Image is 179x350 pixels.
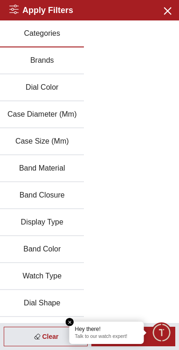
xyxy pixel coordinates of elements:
em: Close tooltip [66,318,74,326]
p: Talk to our watch expert! [75,334,138,340]
div: Hey there! [75,325,138,333]
div: Chat Widget [151,323,172,343]
h2: Apply Filters [9,4,73,17]
div: Clear [4,327,88,346]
